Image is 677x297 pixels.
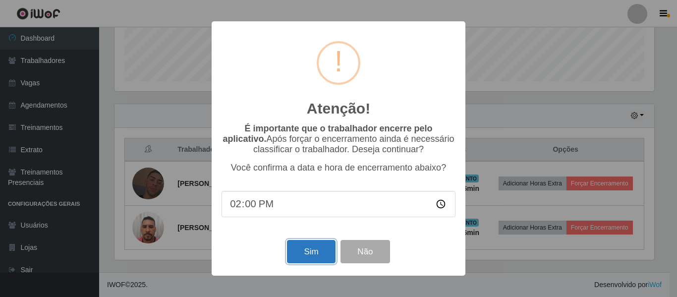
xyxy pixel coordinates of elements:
[287,240,335,263] button: Sim
[222,123,455,155] p: Após forçar o encerramento ainda é necessário classificar o trabalhador. Deseja continuar?
[223,123,432,144] b: É importante que o trabalhador encerre pelo aplicativo.
[222,163,455,173] p: Você confirma a data e hora de encerramento abaixo?
[307,100,370,118] h2: Atenção!
[340,240,390,263] button: Não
